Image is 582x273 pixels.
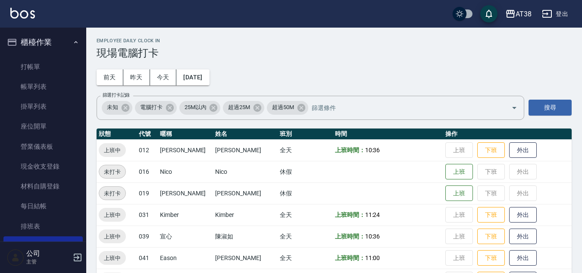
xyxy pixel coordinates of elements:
td: Nico [213,161,277,182]
span: 11:24 [365,211,380,218]
button: 今天 [150,69,177,85]
p: 主管 [26,258,70,266]
a: 掛單列表 [3,97,83,116]
button: 下班 [477,142,505,158]
td: 031 [137,204,158,226]
button: [DATE] [176,69,209,85]
b: 上班時間： [335,233,365,240]
button: AT38 [502,5,535,23]
button: 外出 [509,207,537,223]
button: 下班 [477,229,505,245]
span: 10:36 [365,233,380,240]
button: Open [507,101,521,115]
button: 櫃檯作業 [3,31,83,53]
a: 座位開單 [3,116,83,136]
a: 每日結帳 [3,196,83,216]
span: 超過50M [267,103,299,112]
th: 暱稱 [158,129,213,140]
span: 上班中 [99,232,126,241]
td: 041 [137,247,158,269]
div: 25M以內 [179,101,221,115]
h2: Employee Daily Clock In [97,38,572,44]
button: 下班 [477,207,505,223]
div: 超過50M [267,101,308,115]
td: 019 [137,182,158,204]
span: 10:36 [365,147,380,154]
span: 上班中 [99,210,126,220]
h3: 現場電腦打卡 [97,47,572,59]
div: 超過25M [223,101,264,115]
td: Kimber [213,204,277,226]
div: 電腦打卡 [135,101,177,115]
td: Eason [158,247,213,269]
b: 上班時間： [335,254,365,261]
span: 超過25M [223,103,255,112]
span: 上班中 [99,254,126,263]
button: 前天 [97,69,123,85]
td: Nico [158,161,213,182]
td: 全天 [278,226,333,247]
th: 代號 [137,129,158,140]
td: Kimber [158,204,213,226]
td: [PERSON_NAME] [213,139,277,161]
span: 未打卡 [99,189,125,198]
span: 25M以內 [179,103,212,112]
button: 登出 [538,6,572,22]
label: 篩選打卡記錄 [103,92,130,98]
img: Person [7,249,24,266]
div: 未知 [102,101,132,115]
td: [PERSON_NAME] [213,247,277,269]
button: 上班 [445,164,473,180]
span: 未知 [102,103,123,112]
span: 電腦打卡 [135,103,168,112]
a: 現場電腦打卡 [3,236,83,256]
span: 上班中 [99,146,126,155]
th: 姓名 [213,129,277,140]
a: 打帳單 [3,57,83,77]
td: [PERSON_NAME] [158,139,213,161]
b: 上班時間： [335,211,365,218]
button: save [480,5,498,22]
span: 11:00 [365,254,380,261]
th: 操作 [443,129,572,140]
td: [PERSON_NAME] [158,182,213,204]
b: 上班時間： [335,147,365,154]
td: 全天 [278,204,333,226]
th: 班別 [278,129,333,140]
td: 016 [137,161,158,182]
a: 排班表 [3,217,83,236]
button: 上班 [445,185,473,201]
input: 篩選條件 [310,100,496,115]
th: 狀態 [97,129,137,140]
td: 039 [137,226,158,247]
th: 時間 [333,129,444,140]
button: 昨天 [123,69,150,85]
td: 012 [137,139,158,161]
a: 材料自購登錄 [3,176,83,196]
h5: 公司 [26,249,70,258]
img: Logo [10,8,35,19]
td: 全天 [278,247,333,269]
td: [PERSON_NAME] [213,182,277,204]
a: 帳單列表 [3,77,83,97]
div: AT38 [516,9,532,19]
button: 下班 [477,250,505,266]
td: 宣心 [158,226,213,247]
td: 全天 [278,139,333,161]
td: 陳淑如 [213,226,277,247]
a: 現金收支登錄 [3,157,83,176]
button: 外出 [509,142,537,158]
span: 未打卡 [99,167,125,176]
button: 搜尋 [529,100,572,116]
td: 休假 [278,182,333,204]
button: 外出 [509,229,537,245]
button: 外出 [509,250,537,266]
td: 休假 [278,161,333,182]
a: 營業儀表板 [3,137,83,157]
